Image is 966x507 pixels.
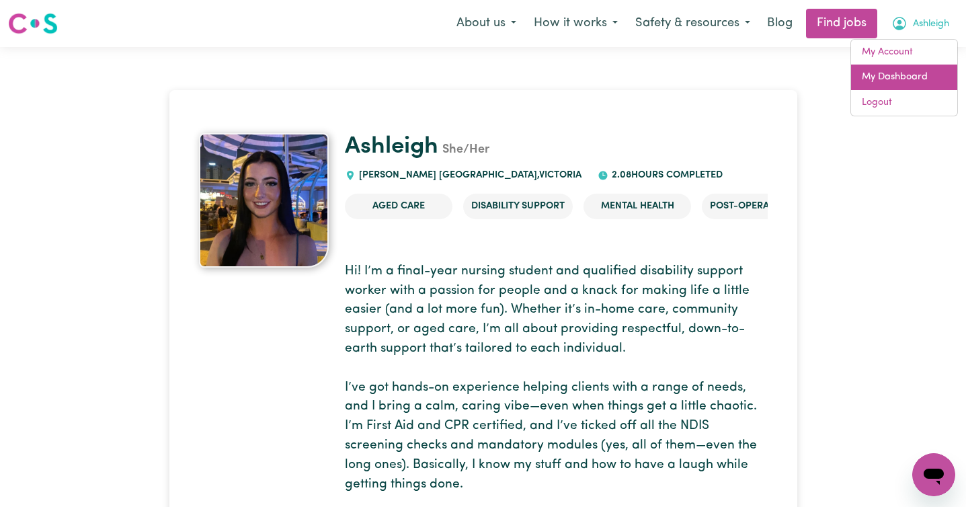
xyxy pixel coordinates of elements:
[199,133,329,268] img: Ashleigh
[850,39,958,116] div: My Account
[806,9,877,38] a: Find jobs
[608,170,723,180] span: 2.08 hours completed
[438,144,489,156] span: She/Her
[525,9,627,38] button: How it works
[702,194,822,219] li: Post-operative care
[345,194,452,219] li: Aged Care
[583,194,691,219] li: Mental Health
[199,133,329,268] a: Ashleigh's profile picture'
[8,8,58,39] a: Careseekers logo
[463,194,573,219] li: Disability Support
[448,9,525,38] button: About us
[8,11,58,36] img: Careseekers logo
[912,453,955,496] iframe: Button to launch messaging window
[759,9,801,38] a: Blog
[851,90,957,116] a: Logout
[627,9,759,38] button: Safety & resources
[851,65,957,90] a: My Dashboard
[851,40,957,65] a: My Account
[883,9,958,38] button: My Account
[913,17,949,32] span: Ashleigh
[345,135,438,159] a: Ashleigh
[356,170,581,180] span: [PERSON_NAME] [GEOGRAPHIC_DATA] , Victoria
